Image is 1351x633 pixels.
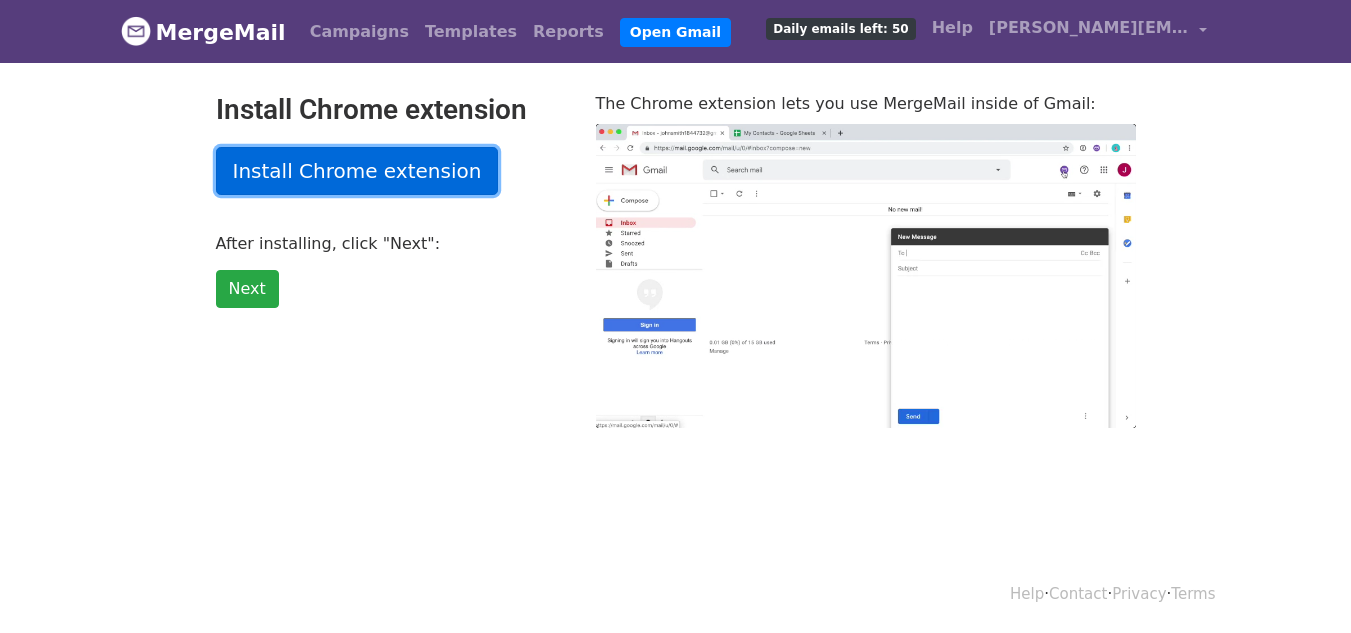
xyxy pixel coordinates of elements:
[766,18,915,40] span: Daily emails left: 50
[596,93,1136,114] p: The Chrome extension lets you use MergeMail inside of Gmail:
[1171,585,1215,603] a: Terms
[121,11,286,53] a: MergeMail
[216,147,499,195] a: Install Chrome extension
[1010,585,1044,603] a: Help
[417,12,525,52] a: Templates
[216,233,566,254] p: After installing, click "Next":
[989,16,1189,40] span: [PERSON_NAME][EMAIL_ADDRESS][DOMAIN_NAME]
[1251,537,1351,633] iframe: Chat Widget
[620,18,731,47] a: Open Gmail
[121,16,151,46] img: MergeMail logo
[302,12,417,52] a: Campaigns
[924,8,981,48] a: Help
[216,93,566,127] h2: Install Chrome extension
[758,8,923,48] a: Daily emails left: 50
[216,270,279,308] a: Next
[525,12,612,52] a: Reports
[1112,585,1166,603] a: Privacy
[1049,585,1107,603] a: Contact
[981,8,1215,55] a: [PERSON_NAME][EMAIL_ADDRESS][DOMAIN_NAME]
